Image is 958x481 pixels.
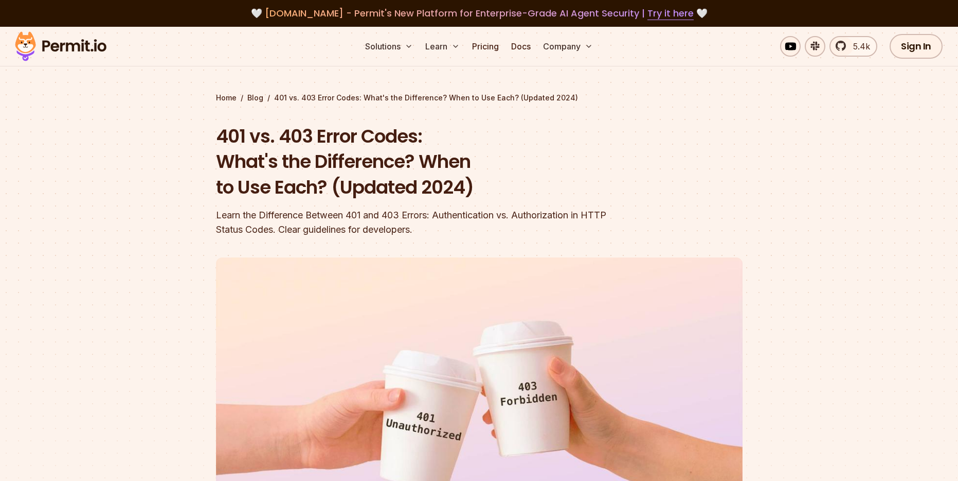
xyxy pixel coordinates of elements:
[10,29,111,64] img: Permit logo
[829,36,877,57] a: 5.4k
[216,93,743,103] div: / /
[216,93,237,103] a: Home
[539,36,597,57] button: Company
[507,36,535,57] a: Docs
[647,7,694,20] a: Try it here
[361,36,417,57] button: Solutions
[216,124,611,200] h1: 401 vs. 403 Error Codes: What's the Difference? When to Use Each? (Updated 2024)
[468,36,503,57] a: Pricing
[265,7,694,20] span: [DOMAIN_NAME] - Permit's New Platform for Enterprise-Grade AI Agent Security |
[25,6,933,21] div: 🤍 🤍
[247,93,263,103] a: Blog
[890,34,943,59] a: Sign In
[421,36,464,57] button: Learn
[847,40,870,53] span: 5.4k
[216,208,611,237] div: Learn the Difference Between 401 and 403 Errors: Authentication vs. Authorization in HTTP Status ...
